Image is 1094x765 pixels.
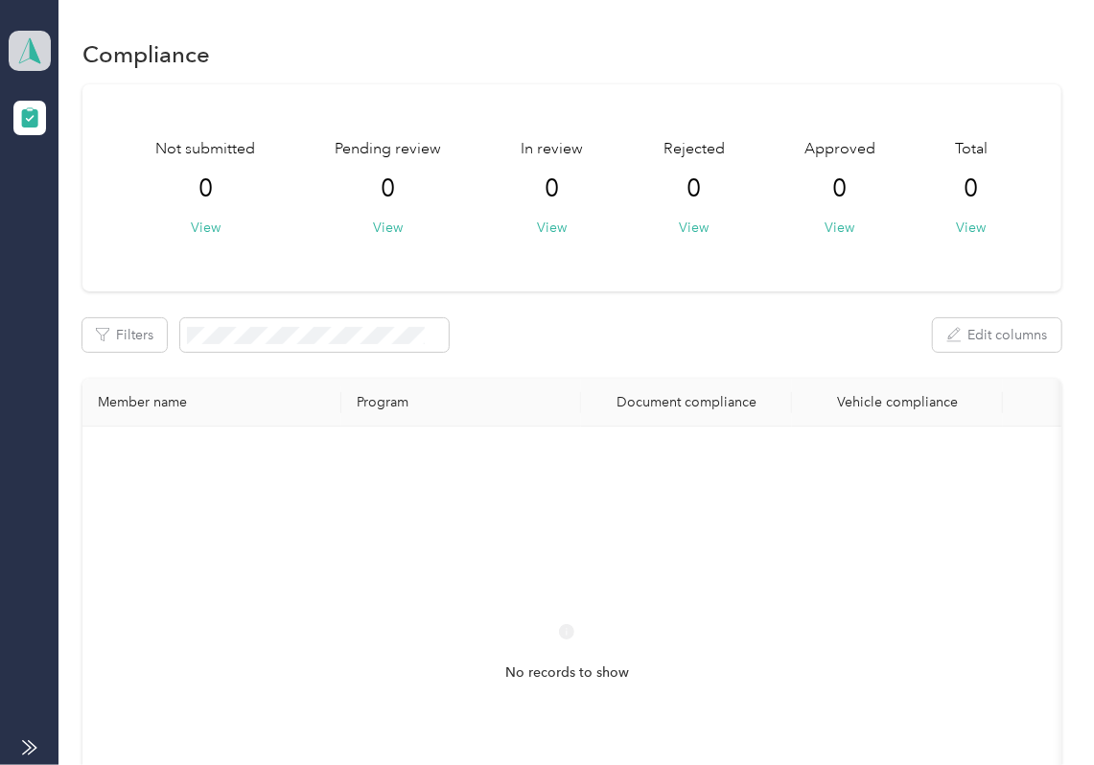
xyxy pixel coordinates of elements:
span: No records to show [505,662,629,684]
span: 0 [546,174,560,204]
button: View [825,218,854,238]
iframe: Everlance-gr Chat Button Frame [987,658,1094,765]
span: Rejected [663,138,725,161]
button: View [374,218,404,238]
button: View [538,218,568,238]
div: Document compliance [596,394,777,410]
button: Edit columns [933,318,1061,352]
span: In review [522,138,584,161]
button: View [956,218,986,238]
button: Filters [82,318,167,352]
span: Approved [804,138,875,161]
span: 0 [198,174,213,204]
button: View [191,218,221,238]
span: 0 [832,174,847,204]
span: 0 [382,174,396,204]
span: Total [955,138,988,161]
span: Pending review [336,138,442,161]
span: Not submitted [156,138,256,161]
span: 0 [687,174,701,204]
span: 0 [964,174,978,204]
h1: Compliance [82,44,210,64]
button: View [679,218,709,238]
th: Member name [82,379,341,427]
div: Vehicle compliance [807,394,988,410]
th: Program [341,379,581,427]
